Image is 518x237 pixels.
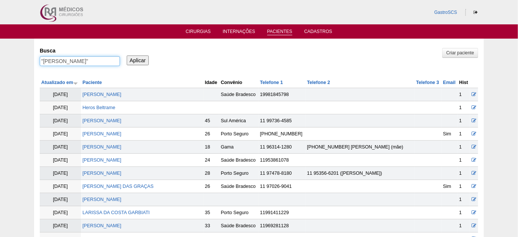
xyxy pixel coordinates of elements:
img: ordem crescente [73,81,78,85]
td: 11 96314-1280 [259,141,306,154]
td: 11 95356-6201 ([PERSON_NAME]) [305,167,415,180]
td: 1 [458,206,470,219]
td: 11991411229 [259,206,306,219]
a: Atualizado em [41,80,78,85]
td: 1 [458,180,470,193]
a: [PERSON_NAME] [82,131,121,136]
td: 19981845798 [259,88,306,101]
td: Porto Seguro [219,127,259,141]
td: Saúde Bradesco [219,88,259,101]
a: [PERSON_NAME] [82,157,121,163]
a: [PERSON_NAME] [82,171,121,176]
a: Pacientes [267,29,292,35]
td: 45 [204,114,219,127]
a: [PERSON_NAME] DAS GRAÇAS [82,184,154,189]
a: Telefone 2 [307,80,330,85]
td: Sul América [219,114,259,127]
a: Telefone 3 [416,80,439,85]
td: 1 [458,141,470,154]
th: Hist [458,77,470,88]
td: 11969281128 [259,219,306,232]
a: LARISSA DA COSTA GARBIATI [82,210,150,215]
td: [DATE] [40,141,81,154]
input: Aplicar [127,55,149,65]
td: [DATE] [40,154,81,167]
a: [PERSON_NAME] [82,223,121,228]
td: [DATE] [40,180,81,193]
td: 1 [458,154,470,167]
td: 1 [458,167,470,180]
a: Cirurgias [186,29,211,36]
td: Sim [442,127,458,141]
td: [DATE] [40,193,81,206]
td: 24 [204,154,219,167]
td: 1 [458,101,470,114]
th: Convênio [219,77,259,88]
td: 11 97026-9041 [259,180,306,193]
td: 11953861078 [259,154,306,167]
td: [DATE] [40,219,81,232]
td: 1 [458,127,470,141]
th: Idade [204,77,219,88]
td: Porto Seguro [219,206,259,219]
td: 1 [458,88,470,101]
a: Email [443,80,456,85]
a: [PERSON_NAME] [82,197,121,202]
input: Digite os termos que você deseja procurar. [40,56,120,66]
td: [DATE] [40,101,81,114]
td: 26 [204,127,219,141]
label: Busca [40,47,120,54]
td: Saúde Bradesco [219,219,259,232]
a: [PERSON_NAME] [82,144,121,150]
td: 18 [204,141,219,154]
td: 35 [204,206,219,219]
td: 26 [204,180,219,193]
td: 11 99736-4585 [259,114,306,127]
td: [DATE] [40,114,81,127]
td: [DATE] [40,206,81,219]
td: [DATE] [40,88,81,101]
td: [DATE] [40,167,81,180]
a: Telefone 1 [260,80,283,85]
td: [DATE] [40,127,81,141]
td: 1 [458,219,470,232]
td: 11 97478-8180 [259,167,306,180]
i: Sair [473,10,478,15]
td: 1 [458,114,470,127]
td: 33 [204,219,219,232]
a: [PERSON_NAME] [82,118,121,123]
td: Gama [219,141,259,154]
td: [PHONE_NUMBER] [PERSON_NAME] (mãe) [305,141,415,154]
td: 28 [204,167,219,180]
td: Porto Seguro [219,167,259,180]
td: Saúde Bradesco [219,154,259,167]
a: Cadastros [304,29,332,36]
a: Paciente [82,80,102,85]
a: [PERSON_NAME] [82,92,121,97]
td: 1 [458,193,470,206]
a: GastroSCS [434,10,457,15]
td: Sim [442,180,458,193]
td: Saúde Bradesco [219,180,259,193]
td: [PHONE_NUMBER] [259,127,306,141]
a: Criar paciente [442,48,478,58]
a: Heros Beltrame [82,105,115,110]
a: Internações [223,29,255,36]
